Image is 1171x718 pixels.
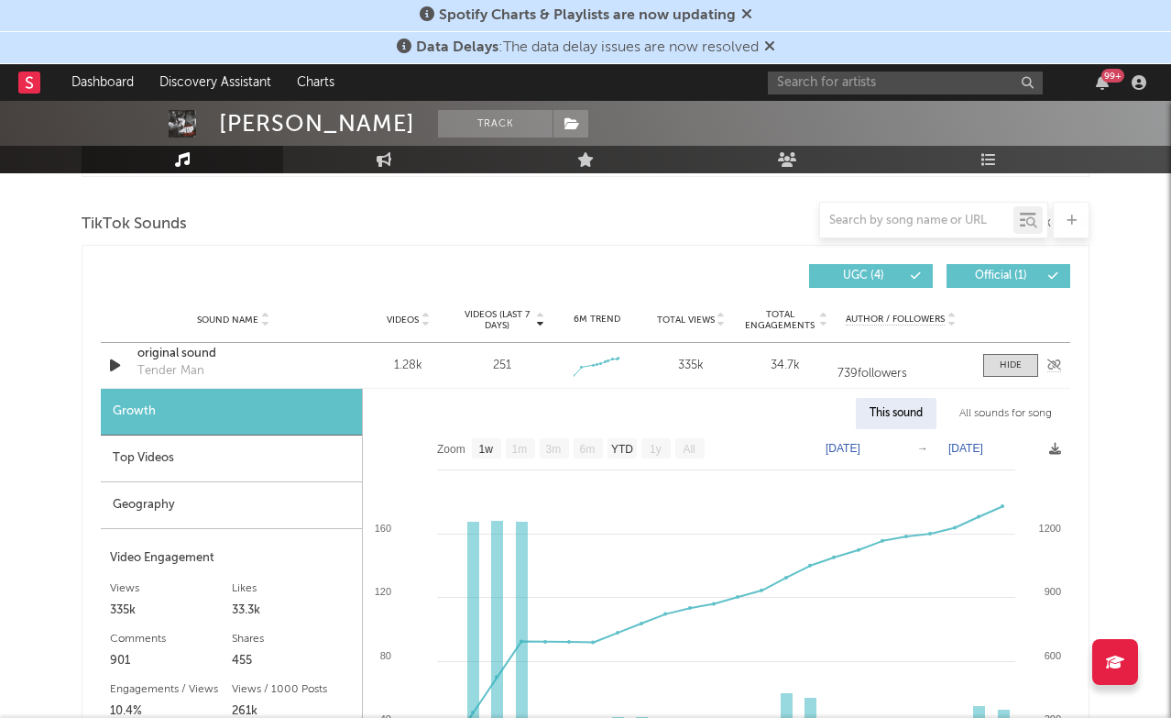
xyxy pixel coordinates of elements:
span: Total Views [657,315,715,326]
div: 33.3k [232,600,354,622]
div: 251 [493,357,511,375]
text: 6m [580,443,596,456]
div: 6M Trend [554,313,640,326]
span: Official ( 1 ) [958,271,1043,282]
a: Dashboard [59,64,147,101]
span: Videos (last 7 days) [460,309,534,331]
text: 600 [1045,650,1061,661]
div: Views [110,578,232,600]
text: [DATE] [948,442,983,455]
input: Search by song name or URL [820,214,1013,228]
span: Data Delays [416,40,498,55]
text: → [917,442,928,455]
a: original sound [137,345,329,363]
div: Views / 1000 Posts [232,679,354,701]
div: Top Videos [101,436,362,482]
div: 335k [110,600,232,622]
div: Tender Man [137,362,204,381]
button: Track [438,110,553,138]
span: Dismiss [741,8,752,23]
text: 80 [380,650,391,661]
div: All sounds for song [946,398,1066,429]
div: Geography [101,482,362,529]
text: 1y [650,443,662,456]
div: [PERSON_NAME] [219,110,415,138]
button: Official(1) [947,264,1070,288]
span: Author / Followers [846,314,945,326]
div: Shares [232,628,354,650]
span: : The data delay issues are now resolved [416,40,759,55]
div: Video Engagement [110,547,353,569]
input: Search for artists [768,72,1043,94]
span: Sound Name [197,315,258,326]
div: Comments [110,628,232,650]
text: Zoom [437,443,465,456]
text: [DATE] [826,442,860,455]
span: Total Engagements [743,309,817,331]
div: 335k [649,357,734,375]
button: UGC(4) [809,264,933,288]
div: 99 + [1101,69,1124,83]
div: 901 [110,650,232,672]
text: All [683,443,695,456]
text: 3m [546,443,562,456]
text: 160 [375,523,391,534]
div: 34.7k [743,357,828,375]
text: YTD [611,443,633,456]
span: Videos [387,315,419,326]
text: 1200 [1039,523,1061,534]
button: 99+ [1096,75,1109,90]
span: UGC ( 4 ) [821,271,905,282]
div: Growth [101,389,362,436]
div: 1.28k [366,357,451,375]
div: 455 [232,650,354,672]
div: Engagements / Views [110,679,232,701]
text: 900 [1045,586,1061,597]
div: 739 followers [837,368,965,381]
a: Discovery Assistant [147,64,284,101]
a: Charts [284,64,347,101]
span: Dismiss [764,40,775,55]
div: This sound [856,398,936,429]
text: 1w [479,443,494,456]
text: 1m [512,443,528,456]
text: 120 [375,586,391,597]
div: Likes [232,578,354,600]
span: Spotify Charts & Playlists are now updating [439,8,736,23]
